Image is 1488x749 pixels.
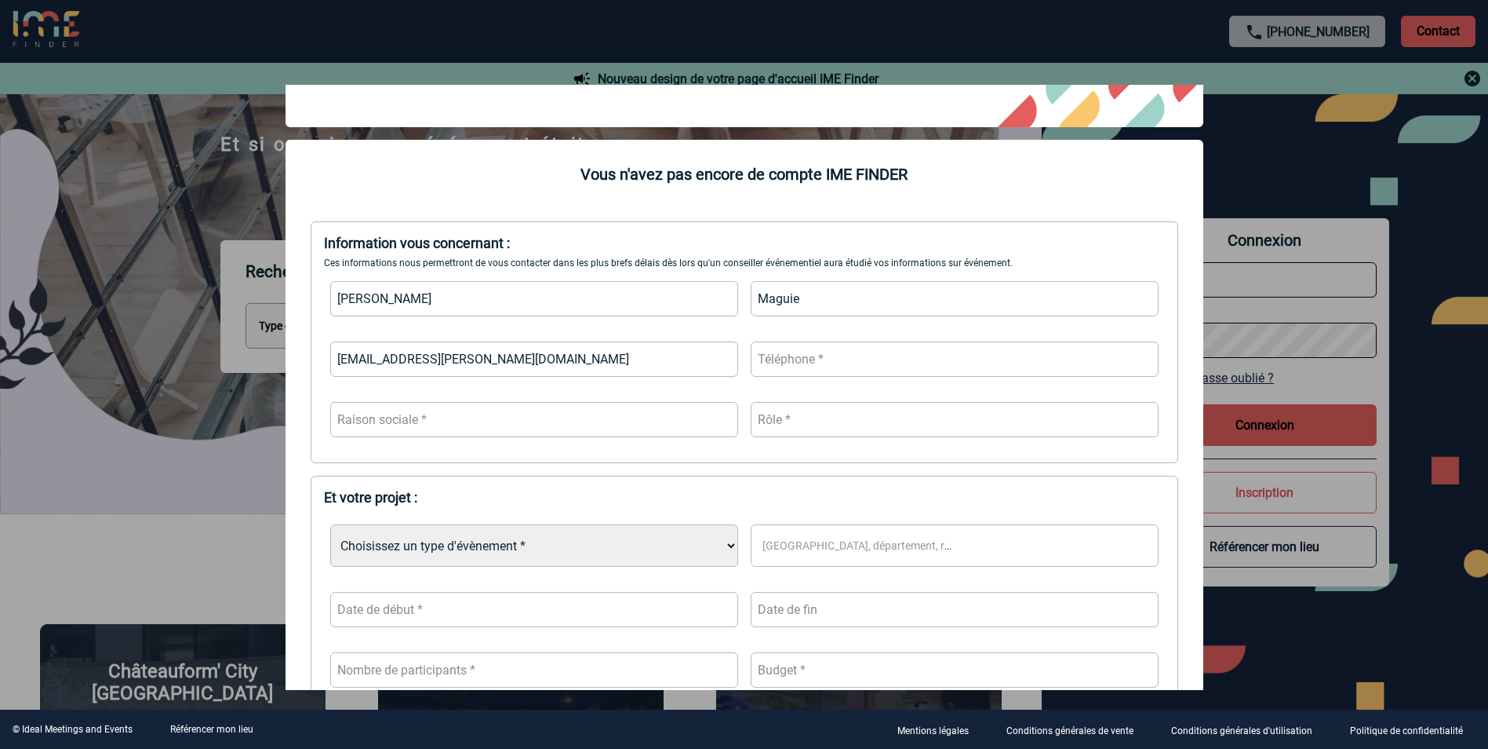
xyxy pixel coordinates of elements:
[751,592,1159,627] input: Date de fin
[330,652,738,688] input: Nombre de participants *
[885,722,994,737] a: Mentions légales
[170,724,253,735] a: Référencer mon lieu
[897,725,969,736] p: Mentions légales
[13,724,133,735] div: © Ideal Meetings and Events
[751,402,1159,437] input: Rôle *
[1159,722,1337,737] a: Conditions générales d'utilisation
[330,592,738,627] input: Date de début *
[751,281,1159,316] input: Prénom *
[1350,725,1463,736] p: Politique de confidentialité
[324,489,1165,506] div: Et votre projet :
[330,342,738,377] input: Email *
[1337,722,1488,737] a: Politique de confidentialité
[324,258,1165,269] div: Ces informations nous permettront de vous contacter dans les plus brefs délais dès lors qu'un con...
[286,165,1203,184] div: Vous n'avez pas encore de compte IME FINDER
[751,652,1159,688] input: Budget *
[330,281,738,316] input: Nom *
[1171,725,1312,736] p: Conditions générales d'utilisation
[762,539,988,552] span: [GEOGRAPHIC_DATA], département, région...
[751,342,1159,377] input: Téléphone *
[324,235,1165,251] div: Information vous concernant :
[1006,725,1133,736] p: Conditions générales de vente
[330,402,738,437] input: Raison sociale *
[994,722,1159,737] a: Conditions générales de vente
